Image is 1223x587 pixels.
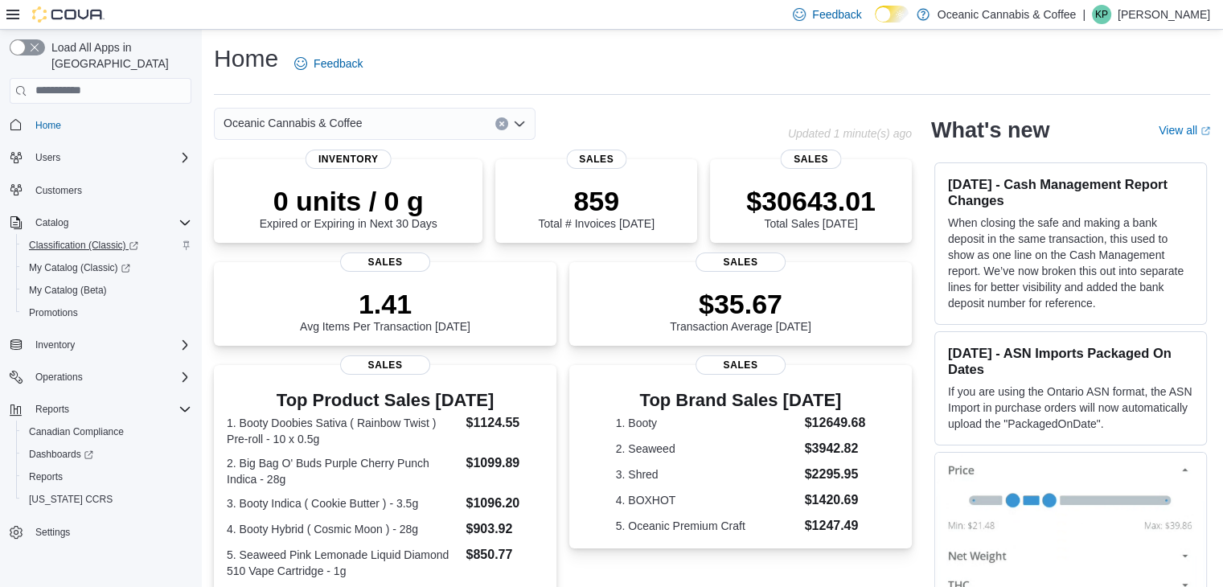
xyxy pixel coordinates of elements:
dt: 1. Booty [616,415,798,431]
span: Canadian Compliance [29,425,124,438]
div: Kylie Pike [1092,5,1111,24]
span: Load All Apps in [GEOGRAPHIC_DATA] [45,39,191,72]
dd: $3942.82 [805,439,866,458]
a: Classification (Classic) [16,234,198,257]
span: Settings [29,522,191,542]
span: Reports [23,467,191,486]
dd: $903.92 [466,519,543,539]
span: My Catalog (Beta) [29,284,107,297]
span: Sales [340,355,430,375]
dt: 3. Booty Indica ( Cookie Butter ) - 3.5g [227,495,459,511]
div: Total # Invoices [DATE] [538,185,654,230]
span: Inventory [35,339,75,351]
span: Users [29,148,191,167]
span: Catalog [35,216,68,229]
dd: $1124.55 [466,413,543,433]
span: Operations [35,371,83,384]
a: Home [29,116,68,135]
button: Clear input [495,117,508,130]
span: Sales [781,150,841,169]
p: [PERSON_NAME] [1118,5,1210,24]
span: Dashboards [23,445,191,464]
dt: 4. BOXHOT [616,492,798,508]
span: My Catalog (Classic) [29,261,130,274]
a: Feedback [288,47,369,80]
span: My Catalog (Classic) [23,258,191,277]
span: Home [35,119,61,132]
span: Sales [696,355,786,375]
dd: $2295.95 [805,465,866,484]
span: Oceanic Cannabis & Coffee [224,113,363,133]
span: Dashboards [29,448,93,461]
a: Dashboards [23,445,100,464]
span: Users [35,151,60,164]
a: Customers [29,181,88,200]
span: Sales [696,252,786,272]
a: Canadian Compliance [23,422,130,441]
div: Total Sales [DATE] [746,185,876,230]
span: [US_STATE] CCRS [29,493,113,506]
h2: What's new [931,117,1049,143]
span: Classification (Classic) [29,239,138,252]
span: Classification (Classic) [23,236,191,255]
h3: Top Product Sales [DATE] [227,391,544,410]
span: Customers [35,184,82,197]
svg: External link [1200,126,1210,136]
span: Sales [566,150,626,169]
span: Catalog [29,213,191,232]
button: Users [3,146,198,169]
a: [US_STATE] CCRS [23,490,119,509]
a: My Catalog (Beta) [23,281,113,300]
p: Updated 1 minute(s) ago [788,127,912,140]
h3: [DATE] - ASN Imports Packaged On Dates [948,345,1193,377]
img: Cova [32,6,105,23]
button: Users [29,148,67,167]
input: Dark Mode [875,6,909,23]
span: Canadian Compliance [23,422,191,441]
dt: 5. Oceanic Premium Craft [616,518,798,534]
span: Feedback [812,6,861,23]
button: Promotions [16,302,198,324]
h3: Top Brand Sales [DATE] [616,391,866,410]
dd: $1247.49 [805,516,866,536]
dd: $1096.20 [466,494,543,513]
span: Customers [29,180,191,200]
button: Open list of options [513,117,526,130]
button: [US_STATE] CCRS [16,488,198,511]
dd: $1099.89 [466,454,543,473]
button: Customers [3,179,198,202]
button: Operations [29,367,89,387]
dt: 2. Seaweed [616,441,798,457]
h3: [DATE] - Cash Management Report Changes [948,176,1193,208]
a: Reports [23,467,69,486]
p: | [1082,5,1086,24]
a: Classification (Classic) [23,236,145,255]
button: Catalog [29,213,75,232]
p: 0 units / 0 g [260,185,437,217]
a: My Catalog (Classic) [23,258,137,277]
p: When closing the safe and making a bank deposit in the same transaction, this used to show as one... [948,215,1193,311]
span: Feedback [314,55,363,72]
span: Promotions [29,306,78,319]
button: My Catalog (Beta) [16,279,198,302]
button: Inventory [29,335,81,355]
span: Home [29,115,191,135]
span: Settings [35,526,70,539]
p: $30643.01 [746,185,876,217]
p: If you are using the Ontario ASN format, the ASN Import in purchase orders will now automatically... [948,384,1193,432]
dt: 5. Seaweed Pink Lemonade Liquid Diamond 510 Vape Cartridge - 1g [227,547,459,579]
div: Expired or Expiring in Next 30 Days [260,185,437,230]
a: My Catalog (Classic) [16,257,198,279]
button: Reports [3,398,198,421]
span: Sales [340,252,430,272]
span: Operations [29,367,191,387]
span: Inventory [306,150,392,169]
span: Promotions [23,303,191,322]
dd: $1420.69 [805,491,866,510]
span: My Catalog (Beta) [23,281,191,300]
button: Canadian Compliance [16,421,198,443]
div: Avg Items Per Transaction [DATE] [300,288,470,333]
h1: Home [214,43,278,75]
dt: 2. Big Bag O' Buds Purple Cherry Punch Indica - 28g [227,455,459,487]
